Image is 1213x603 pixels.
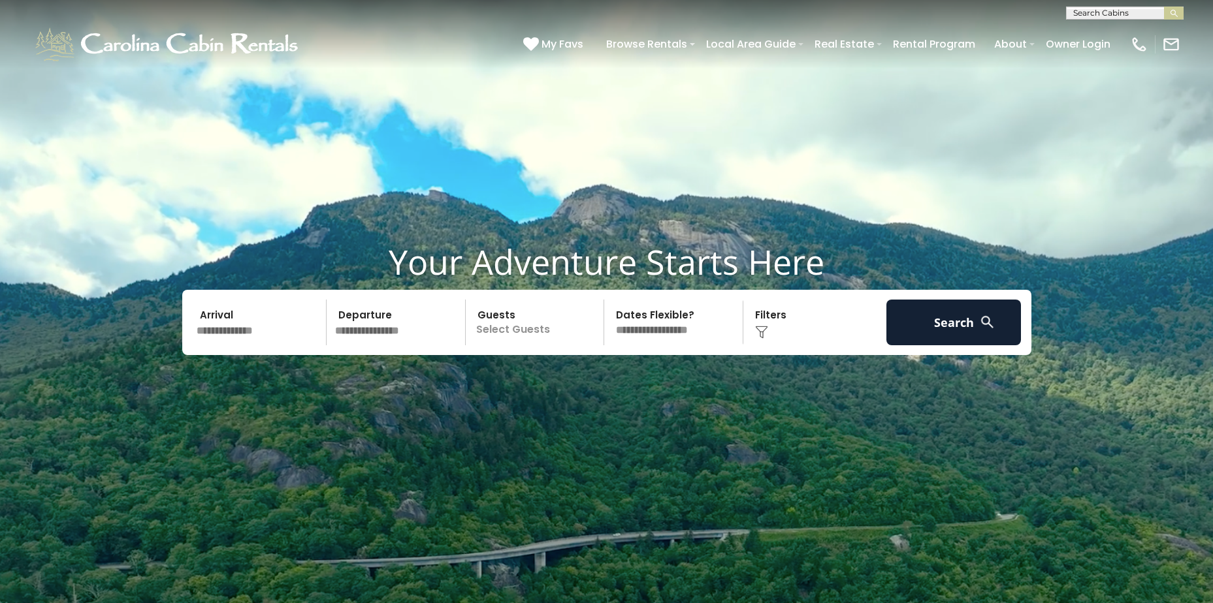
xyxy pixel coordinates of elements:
[886,33,982,55] a: Rental Program
[470,300,604,345] p: Select Guests
[755,326,768,339] img: filter--v1.png
[33,25,304,64] img: White-1-1-2.png
[886,300,1022,345] button: Search
[1039,33,1117,55] a: Owner Login
[988,33,1033,55] a: About
[523,36,587,53] a: My Favs
[700,33,802,55] a: Local Area Guide
[808,33,881,55] a: Real Estate
[979,314,995,330] img: search-regular-white.png
[542,36,583,52] span: My Favs
[10,241,1203,282] h1: Your Adventure Starts Here
[600,33,694,55] a: Browse Rentals
[1130,35,1148,54] img: phone-regular-white.png
[1162,35,1180,54] img: mail-regular-white.png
